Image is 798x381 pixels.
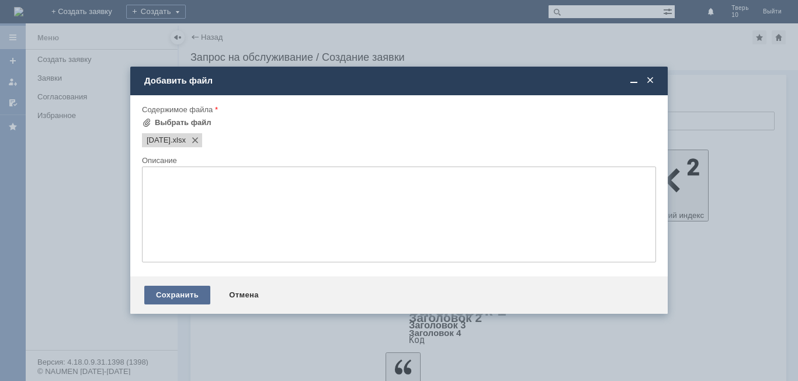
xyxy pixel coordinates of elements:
[147,136,171,145] span: 07.10.2025.xlsx
[142,106,654,113] div: Содержимое файла
[155,118,211,127] div: Выбрать файл
[628,75,640,86] span: Свернуть (Ctrl + M)
[5,5,171,14] div: прошу удалить оч
[144,75,656,86] div: Добавить файл
[644,75,656,86] span: Закрыть
[171,136,186,145] span: 07.10.2025.xlsx
[142,157,654,164] div: Описание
